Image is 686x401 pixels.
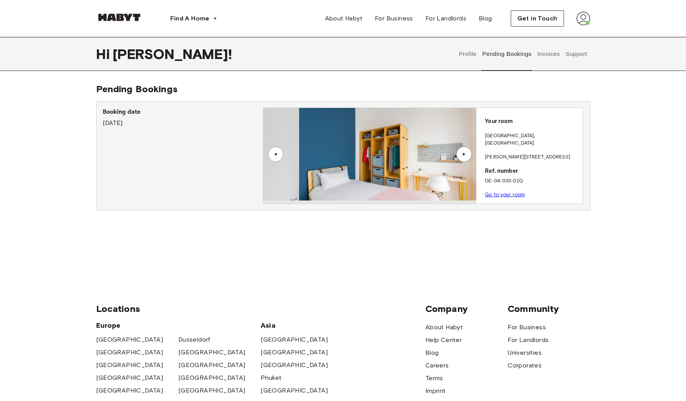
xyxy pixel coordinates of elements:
[103,108,263,117] p: Booking date
[261,373,281,382] a: Phuket
[511,10,564,27] button: Get in Touch
[319,11,369,26] a: About Habyt
[170,14,210,23] span: Find A Home
[113,46,232,62] span: [PERSON_NAME] !
[261,361,328,370] a: [GEOGRAPHIC_DATA]
[508,335,549,345] a: For Landlords
[96,321,261,330] span: Europe
[425,14,466,23] span: For Landlords
[481,37,533,71] button: Pending Bookings
[479,14,492,23] span: Blog
[369,11,419,26] a: For Business
[508,348,542,357] a: Universities
[96,386,163,395] a: [GEOGRAPHIC_DATA]
[485,167,580,176] p: Ref. number
[485,192,525,197] a: Go to your room
[425,323,463,332] a: About Habyt
[178,335,210,344] a: Dusseldorf
[517,14,557,23] span: Get in Touch
[425,374,443,383] a: Terms
[96,13,142,21] img: Habyt
[425,335,462,345] a: Help Center
[425,303,508,315] span: Company
[178,386,246,395] a: [GEOGRAPHIC_DATA]
[261,321,343,330] span: Asia
[485,132,580,147] p: [GEOGRAPHIC_DATA] , [GEOGRAPHIC_DATA]
[425,386,446,396] a: Imprint
[458,37,478,71] button: Profile
[576,12,590,25] img: avatar
[508,323,546,332] a: For Business
[178,361,246,370] a: [GEOGRAPHIC_DATA]
[103,108,263,128] div: [DATE]
[325,14,362,23] span: About Habyt
[263,108,476,200] img: Image of the room
[565,37,588,71] button: Support
[473,11,498,26] a: Blog
[419,11,473,26] a: For Landlords
[508,361,542,370] a: Corporates
[96,361,163,370] a: [GEOGRAPHIC_DATA]
[460,152,468,157] div: ▲
[261,348,328,357] a: [GEOGRAPHIC_DATA]
[485,177,580,185] p: DE-04-033-02Q
[485,153,580,161] p: [PERSON_NAME][STREET_ADDRESS]
[272,152,279,157] div: ▲
[96,83,178,94] span: Pending Bookings
[261,386,328,395] a: [GEOGRAPHIC_DATA]
[178,348,246,357] a: [GEOGRAPHIC_DATA]
[261,335,328,344] a: [GEOGRAPHIC_DATA]
[456,37,590,71] div: user profile tabs
[96,335,163,344] a: [GEOGRAPHIC_DATA]
[96,46,113,62] span: Hi
[536,37,561,71] button: Invoices
[375,14,413,23] span: For Business
[425,348,439,357] a: Blog
[178,373,246,382] a: [GEOGRAPHIC_DATA]
[96,303,425,315] span: Locations
[96,373,163,382] a: [GEOGRAPHIC_DATA]
[485,117,580,126] p: Your room
[508,303,590,315] span: Community
[164,11,224,26] button: Find A Home
[96,348,163,357] a: [GEOGRAPHIC_DATA]
[425,361,449,370] a: Careers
